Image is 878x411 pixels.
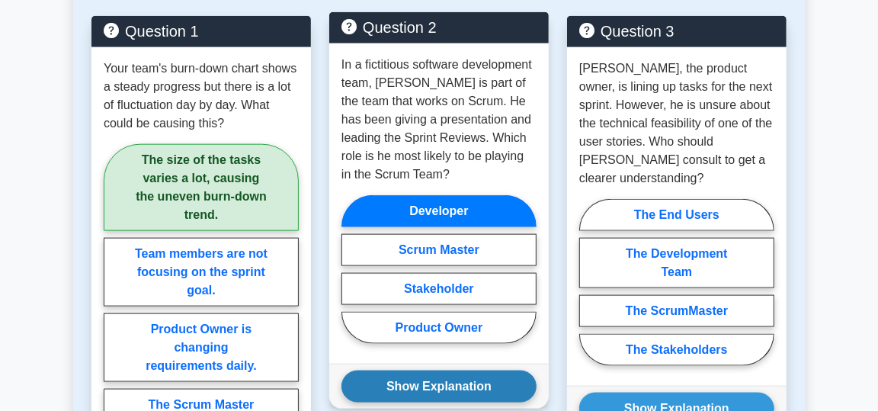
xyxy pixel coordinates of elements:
label: The size of the tasks varies a lot, causing the uneven burn-down trend. [104,144,299,231]
label: Product Owner is changing requirements daily. [104,313,299,382]
h5: Question 3 [579,22,774,40]
p: In a fictitious software development team, [PERSON_NAME] is part of the team that works on Scrum.... [341,56,537,184]
h5: Question 2 [341,18,537,37]
label: Stakeholder [341,273,537,305]
label: The Development Team [579,238,774,288]
label: Team members are not focusing on the sprint goal. [104,238,299,307]
button: Show Explanation [341,371,537,403]
label: The Stakeholders [579,334,774,366]
label: Developer [341,195,537,227]
label: Product Owner [341,312,537,344]
p: Your team's burn-down chart shows a steady progress but there is a lot of fluctuation day by day.... [104,59,299,133]
label: Scrum Master [341,234,537,266]
label: The End Users [579,199,774,231]
label: The ScrumMaster [579,295,774,327]
h5: Question 1 [104,22,299,40]
p: [PERSON_NAME], the product owner, is lining up tasks for the next sprint. However, he is unsure a... [579,59,774,188]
